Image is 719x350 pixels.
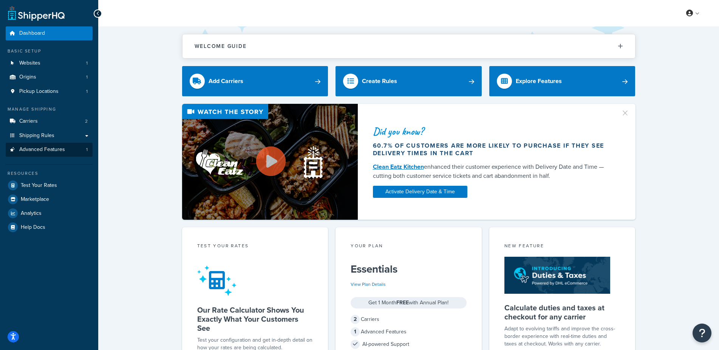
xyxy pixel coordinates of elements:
[21,182,57,189] span: Test Your Rates
[351,314,467,325] div: Carriers
[351,263,467,275] h5: Essentials
[6,114,93,128] li: Carriers
[195,43,247,49] h2: Welcome Guide
[21,196,49,203] span: Marketplace
[373,186,467,198] a: Activate Delivery Date & Time
[373,142,612,157] div: 60.7% of customers are more likely to purchase if they see delivery times in the cart
[6,220,93,234] a: Help Docs
[85,118,88,125] span: 2
[693,324,711,342] button: Open Resource Center
[362,76,397,86] div: Create Rules
[6,143,93,157] li: Advanced Features
[6,85,93,99] a: Pickup Locations1
[6,129,93,143] a: Shipping Rules
[351,242,467,251] div: Your Plan
[396,299,409,307] strong: FREE
[373,162,424,171] a: Clean Eatz Kitchen
[516,76,562,86] div: Explore Features
[6,207,93,220] a: Analytics
[86,74,88,80] span: 1
[197,305,313,333] h5: Our Rate Calculator Shows You Exactly What Your Customers See
[351,297,467,308] div: Get 1 Month with Annual Plan!
[209,76,243,86] div: Add Carriers
[504,325,620,348] p: Adapt to evolving tariffs and improve the cross-border experience with real-time duties and taxes...
[19,30,45,37] span: Dashboard
[6,56,93,70] li: Websites
[6,48,93,54] div: Basic Setup
[6,56,93,70] a: Websites1
[6,70,93,84] a: Origins1
[86,146,88,153] span: 1
[197,242,313,251] div: Test your rates
[504,242,620,251] div: New Feature
[86,60,88,66] span: 1
[351,281,386,288] a: View Plan Details
[351,327,360,336] span: 1
[6,106,93,113] div: Manage Shipping
[21,210,42,217] span: Analytics
[19,133,54,139] span: Shipping Rules
[351,327,467,337] div: Advanced Features
[6,170,93,177] div: Resources
[6,70,93,84] li: Origins
[6,26,93,40] a: Dashboard
[6,193,93,206] a: Marketplace
[19,74,36,80] span: Origins
[182,66,328,96] a: Add Carriers
[351,315,360,324] span: 2
[336,66,482,96] a: Create Rules
[6,143,93,157] a: Advanced Features1
[19,146,65,153] span: Advanced Features
[19,118,38,125] span: Carriers
[351,339,467,350] div: AI-powered Support
[373,162,612,180] div: enhanced their customer experience with Delivery Date and Time — cutting both customer service ti...
[21,224,45,231] span: Help Docs
[489,66,636,96] a: Explore Features
[86,88,88,95] span: 1
[19,60,40,66] span: Websites
[182,34,635,58] button: Welcome Guide
[6,85,93,99] li: Pickup Locations
[6,114,93,128] a: Carriers2
[373,126,612,137] div: Did you know?
[504,303,620,321] h5: Calculate duties and taxes at checkout for any carrier
[19,88,59,95] span: Pickup Locations
[6,179,93,192] a: Test Your Rates
[182,104,358,220] img: Video thumbnail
